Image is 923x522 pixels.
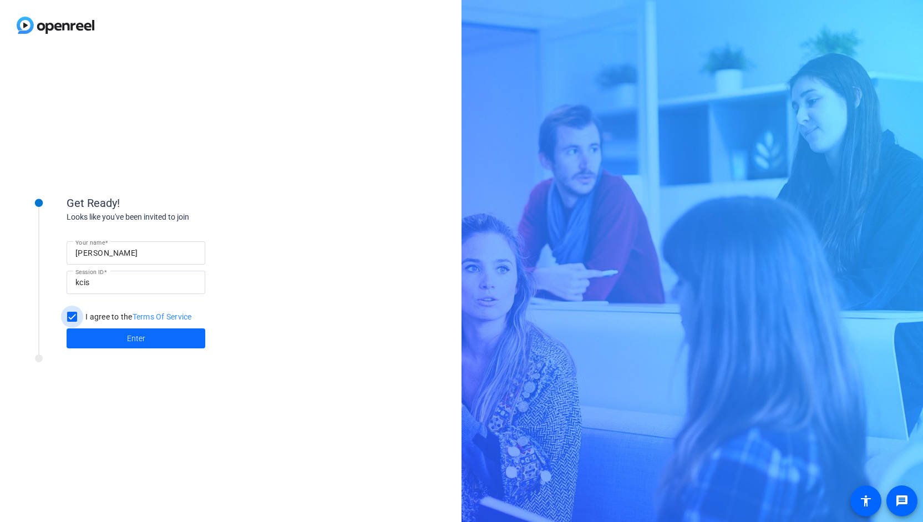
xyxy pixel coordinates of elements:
mat-label: Session ID [75,268,104,275]
mat-icon: accessibility [859,494,873,508]
mat-label: Your name [75,239,105,246]
button: Enter [67,328,205,348]
mat-icon: message [895,494,909,508]
div: Looks like you've been invited to join [67,211,288,223]
span: Enter [127,333,145,344]
a: Terms Of Service [133,312,192,321]
label: I agree to the [83,311,192,322]
div: Get Ready! [67,195,288,211]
